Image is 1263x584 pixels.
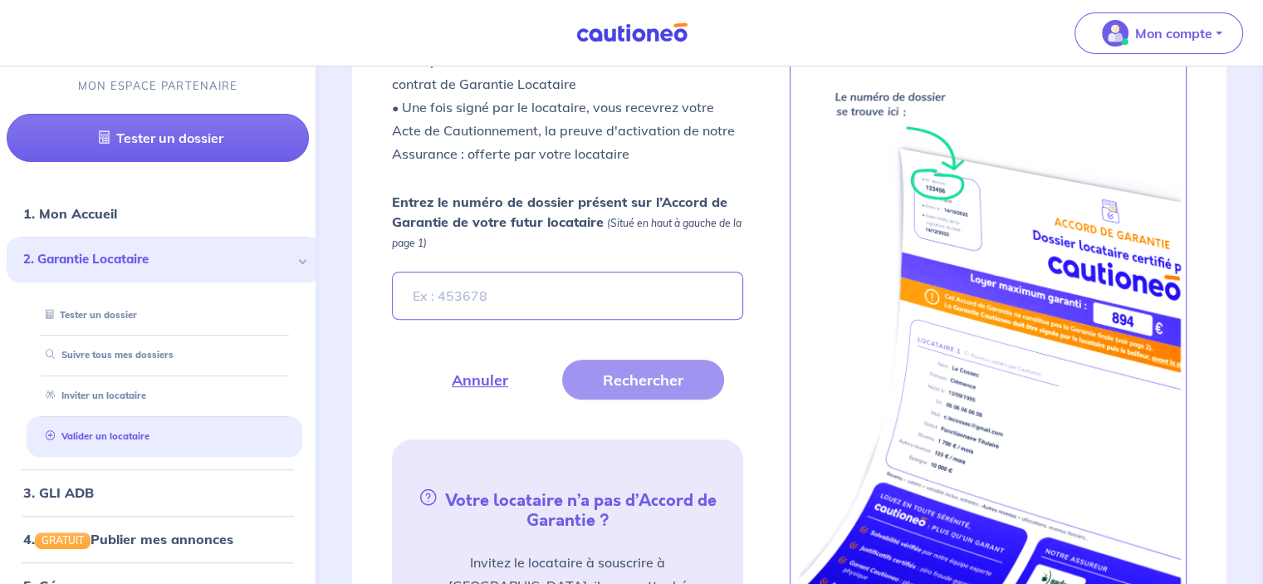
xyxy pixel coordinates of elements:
[39,309,137,321] a: Tester un dossier
[399,486,736,531] h5: Votre locataire n’a pas d’Accord de Garantie ?
[1135,23,1212,43] p: Mon compte
[78,78,238,94] p: MON ESPACE PARTENAIRE
[7,197,309,230] div: 1. Mon Accueil
[7,476,309,509] div: 3. GLI ADB
[392,217,742,249] em: (Situé en haut à gauche de la page 1)
[27,342,302,370] div: Suivre tous mes dossiers
[23,531,233,547] a: 4.GRATUITPublier mes annonces
[570,22,694,43] img: Cautioneo
[23,484,94,501] a: 3. GLI ADB
[39,430,149,442] a: Valider un locataire
[392,272,742,320] input: Ex : 453678
[7,114,309,162] a: Tester un dossier
[27,302,302,329] div: Tester un dossier
[23,250,293,269] span: 2. Garantie Locataire
[411,360,549,400] button: Annuler
[23,205,117,222] a: 1. Mon Accueil
[1102,20,1128,47] img: illu_account_valid_menu.svg
[27,423,302,450] div: Valider un locataire
[7,523,309,556] div: 4.GRATUITPublier mes annonces
[39,350,174,361] a: Suivre tous mes dossiers
[27,383,302,410] div: Inviter un locataire
[392,194,727,230] strong: Entrez le numéro de dossier présent sur l’Accord de Garantie de votre futur locataire
[7,237,322,282] div: 2. Garantie Locataire
[39,390,146,402] a: Inviter un locataire
[1075,12,1243,54] button: illu_account_valid_menu.svgMon compte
